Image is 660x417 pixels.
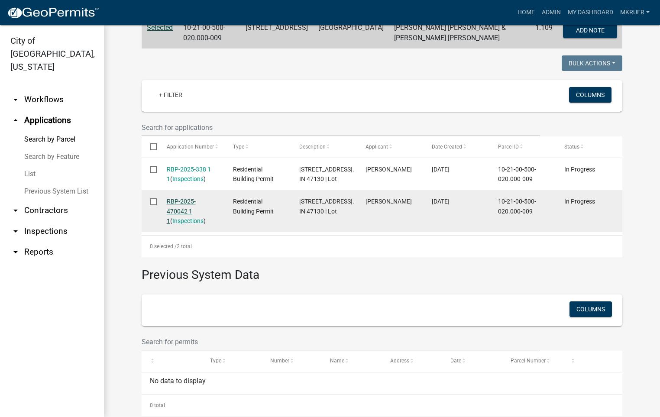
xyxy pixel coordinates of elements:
td: [PERSON_NAME] [PERSON_NAME] & [PERSON_NAME] [PERSON_NAME] [389,17,530,49]
span: Name [330,358,344,364]
span: Date [450,358,461,364]
span: In Progress [564,166,595,173]
span: 3015 Utica Pike, Jeffersonville. IN 47130 | Lot [299,198,354,215]
datatable-header-cell: Name [322,351,382,372]
span: 08/27/2025 [432,198,450,205]
td: 10-21-00-500-020.000-009 [178,17,240,49]
i: arrow_drop_down [10,94,21,105]
a: Admin [538,4,564,21]
a: Selected [147,23,173,32]
span: Residential Building Permit [233,198,274,215]
span: Add Note [576,27,604,34]
span: 10-21-00-500-020.000-009 [498,166,536,183]
span: Date Created [432,144,462,150]
i: arrow_drop_down [10,247,21,257]
a: RBP-2025-470042 1 1 [167,198,196,225]
a: mkruer [617,4,653,21]
div: ( ) [167,197,217,226]
td: [STREET_ADDRESS] [240,17,313,49]
a: Home [514,4,538,21]
span: 10-21-00-500-020.000-009 [498,198,536,215]
a: Inspections [172,175,204,182]
datatable-header-cell: Status [556,136,622,157]
input: Search for permits [142,333,540,351]
a: Inspections [172,217,204,224]
span: Type [233,144,244,150]
span: Peter Nudd [366,166,412,173]
datatable-header-cell: Application Number [158,136,224,157]
i: arrow_drop_down [10,205,21,216]
span: Description [299,144,326,150]
span: Status [564,144,579,150]
span: 3015 Utica Pike, Jeffersonville. IN 47130 | Lot [299,166,354,183]
td: [GEOGRAPHIC_DATA] [313,17,389,49]
span: Applicant [366,144,388,150]
i: arrow_drop_down [10,226,21,236]
span: Residential Building Permit [233,166,274,183]
datatable-header-cell: Applicant [357,136,424,157]
a: My Dashboard [564,4,617,21]
datatable-header-cell: Number [262,351,322,372]
h3: Previous System Data [142,257,622,284]
datatable-header-cell: Type [202,351,262,372]
div: 2 total [142,236,622,257]
span: Parcel Number [511,358,546,364]
datatable-header-cell: Parcel ID [490,136,556,157]
span: Application Number [167,144,214,150]
button: Columns [569,301,612,317]
datatable-header-cell: Address [382,351,442,372]
datatable-header-cell: Description [291,136,357,157]
i: arrow_drop_up [10,115,21,126]
button: Add Note [563,23,617,38]
span: In Progress [564,198,595,205]
span: Peter Nudd [366,198,412,205]
span: Parcel ID [498,144,519,150]
span: Address [390,358,409,364]
span: 09/09/2025 [432,166,450,173]
span: 0 selected / [150,243,177,249]
a: + Filter [152,87,189,103]
td: 1.109 [530,17,558,49]
button: Columns [569,87,611,103]
datatable-header-cell: Type [224,136,291,157]
span: Type [210,358,221,364]
div: 0 total [142,394,622,416]
input: Search for applications [142,119,540,136]
a: RBP-2025-338 1 1 [167,166,211,183]
div: No data to display [142,372,622,394]
button: Bulk Actions [562,55,622,71]
datatable-header-cell: Parcel Number [502,351,563,372]
span: Number [270,358,289,364]
datatable-header-cell: Select [142,136,158,157]
datatable-header-cell: Date Created [424,136,490,157]
div: ( ) [167,165,217,184]
datatable-header-cell: Date [442,351,502,372]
